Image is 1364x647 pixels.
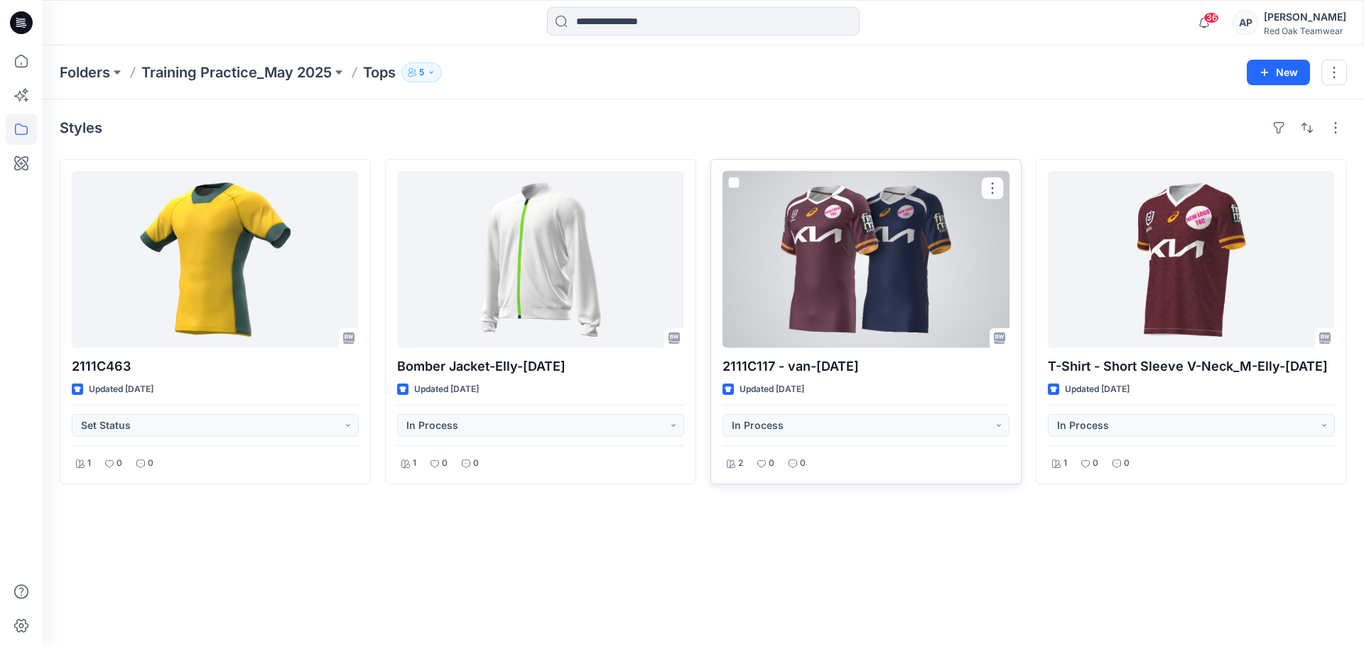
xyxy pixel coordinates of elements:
[87,456,91,471] p: 1
[722,171,1010,348] a: 2111C117 - van-23 May 2025
[722,357,1010,376] p: 2111C117 - van-[DATE]
[1203,12,1219,23] span: 36
[72,171,359,348] a: 2111C463
[60,119,102,136] h4: Styles
[1247,60,1310,85] button: New
[738,456,743,471] p: 2
[1264,9,1346,26] div: [PERSON_NAME]
[401,62,442,82] button: 5
[769,456,774,471] p: 0
[414,382,479,397] p: Updated [DATE]
[117,456,122,471] p: 0
[60,62,110,82] a: Folders
[141,62,332,82] a: Training Practice_May 2025
[1048,171,1335,348] a: T-Shirt - Short Sleeve V-Neck_M-Elly-23 May 2025
[1065,382,1130,397] p: Updated [DATE]
[397,357,684,376] p: Bomber Jacket-Elly-[DATE]
[800,456,806,471] p: 0
[397,171,684,348] a: Bomber Jacket-Elly-23 May 2025
[473,456,479,471] p: 0
[740,382,804,397] p: Updated [DATE]
[1063,456,1067,471] p: 1
[1048,357,1335,376] p: T-Shirt - Short Sleeve V-Neck_M-Elly-[DATE]
[419,65,424,80] p: 5
[1093,456,1098,471] p: 0
[1264,26,1346,36] div: Red Oak Teamwear
[1124,456,1130,471] p: 0
[148,456,153,471] p: 0
[89,382,153,397] p: Updated [DATE]
[72,357,359,376] p: 2111C463
[363,62,396,82] p: Tops
[1233,10,1258,36] div: AP
[413,456,416,471] p: 1
[442,456,448,471] p: 0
